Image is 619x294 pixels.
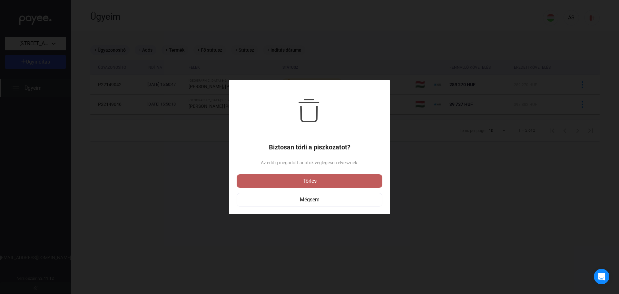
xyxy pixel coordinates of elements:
[237,174,382,188] button: Törlés
[298,99,321,122] img: trash-black
[239,196,380,204] div: Mégsem
[594,269,609,284] div: Open Intercom Messenger
[239,177,380,185] div: Törlés
[237,143,382,151] h1: Biztosan törli a piszkozatot?
[237,159,382,167] span: Az eddig megadott adatok véglegesen elvesznek.
[237,193,382,207] button: Mégsem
